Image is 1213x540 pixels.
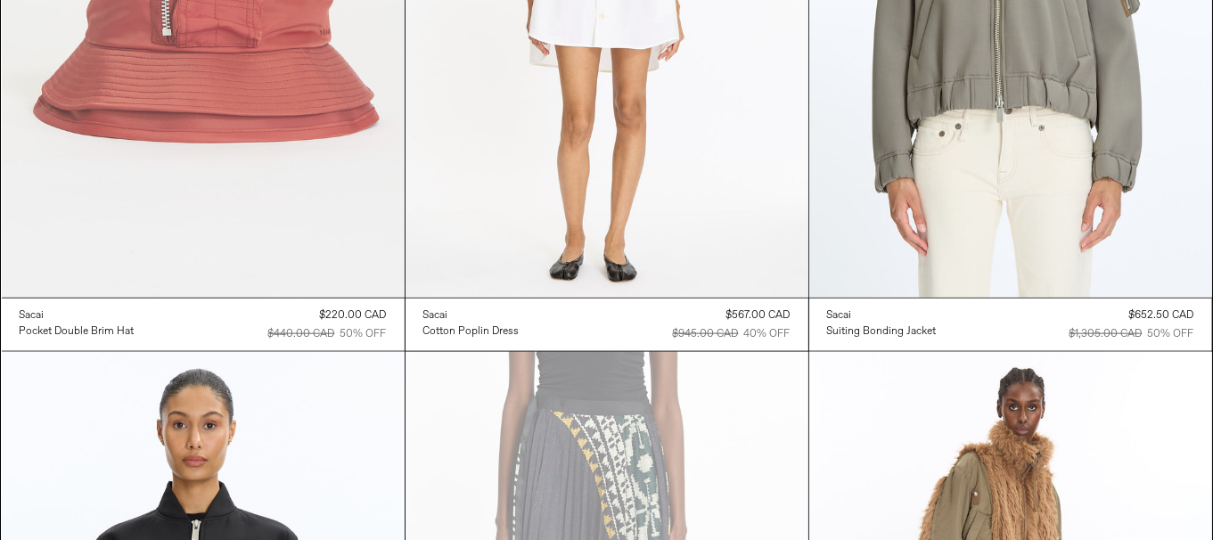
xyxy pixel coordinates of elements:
div: $440.00 CAD [268,326,335,342]
div: $1,305.00 CAD [1070,326,1143,342]
div: $652.50 CAD [1129,307,1194,323]
a: Sacai [423,307,520,323]
div: $220.00 CAD [320,307,387,323]
div: $945.00 CAD [673,326,739,342]
div: 50% OFF [340,326,387,342]
div: Sacai [20,308,45,323]
div: $567.00 CAD [726,307,791,323]
a: Cotton Poplin Dress [423,323,520,340]
a: Sacai [827,307,937,323]
a: Suiting Bonding Jacket [827,323,937,340]
div: 50% OFF [1148,326,1194,342]
a: Sacai [20,307,135,323]
a: Pocket Double Brim Hat [20,323,135,340]
div: Sacai [827,308,852,323]
div: Sacai [423,308,448,323]
div: 40% OFF [744,326,791,342]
